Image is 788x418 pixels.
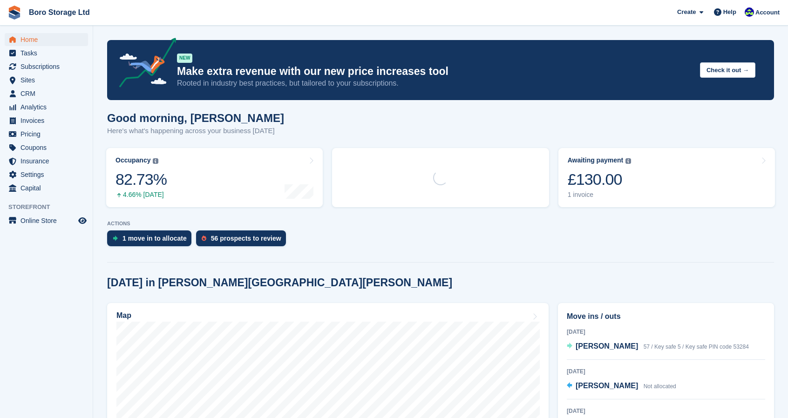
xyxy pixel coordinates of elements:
div: [DATE] [567,407,765,415]
a: menu [5,101,88,114]
div: £130.00 [568,170,632,189]
h2: [DATE] in [PERSON_NAME][GEOGRAPHIC_DATA][PERSON_NAME] [107,276,452,289]
div: 82.73% [115,170,167,189]
a: menu [5,47,88,60]
a: menu [5,87,88,100]
span: Invoices [20,114,76,127]
img: prospect-51fa495bee0391a8d652442698ab0144808aea92771e9ea1ae160a38d050c398.svg [202,236,206,241]
p: Make extra revenue with our new price increases tool [177,65,693,78]
a: menu [5,168,88,181]
div: [DATE] [567,328,765,336]
img: Tobie Hillier [745,7,754,17]
span: Tasks [20,47,76,60]
span: Not allocated [644,383,676,390]
a: menu [5,33,88,46]
span: Online Store [20,214,76,227]
a: 56 prospects to review [196,230,291,251]
span: Storefront [8,202,93,212]
span: Settings [20,168,76,181]
span: Coupons [20,141,76,154]
a: menu [5,155,88,168]
div: [DATE] [567,367,765,376]
span: Capital [20,182,76,195]
div: Awaiting payment [568,156,624,164]
img: move_ins_to_allocate_icon-fdf77a2bb77ea45bf5b3d319d69a93e2d87916cf1d5bf7949dd705db3b84f3ca.svg [113,236,118,241]
h1: Good morning, [PERSON_NAME] [107,112,284,124]
span: CRM [20,87,76,100]
img: stora-icon-8386f47178a22dfd0bd8f6a31ec36ba5ce8667c1dd55bd0f319d3a0aa187defe.svg [7,6,21,20]
p: Here's what's happening across your business [DATE] [107,126,284,136]
a: Boro Storage Ltd [25,5,94,20]
span: [PERSON_NAME] [576,382,638,390]
span: [PERSON_NAME] [576,342,638,350]
img: icon-info-grey-7440780725fd019a000dd9b08b2336e03edf1995a4989e88bcd33f0948082b44.svg [625,158,631,164]
a: Occupancy 82.73% 4.66% [DATE] [106,148,323,207]
span: Account [755,8,780,17]
button: Check it out → [700,62,755,78]
a: menu [5,214,88,227]
a: Awaiting payment £130.00 1 invoice [558,148,775,207]
img: icon-info-grey-7440780725fd019a000dd9b08b2336e03edf1995a4989e88bcd33f0948082b44.svg [153,158,158,164]
span: Sites [20,74,76,87]
span: Insurance [20,155,76,168]
a: menu [5,182,88,195]
a: [PERSON_NAME] 57 / Key safe 5 / Key safe PIN code 53284 [567,341,749,353]
h2: Move ins / outs [567,311,765,322]
span: Home [20,33,76,46]
span: Help [723,7,736,17]
div: 4.66% [DATE] [115,191,167,199]
a: menu [5,114,88,127]
a: Preview store [77,215,88,226]
div: 56 prospects to review [211,235,281,242]
a: 1 move in to allocate [107,230,196,251]
span: Create [677,7,696,17]
a: menu [5,60,88,73]
a: [PERSON_NAME] Not allocated [567,380,676,392]
a: menu [5,128,88,141]
img: price-adjustments-announcement-icon-8257ccfd72463d97f412b2fc003d46551f7dbcb40ab6d574587a9cd5c0d94... [111,38,177,91]
span: Subscriptions [20,60,76,73]
a: menu [5,141,88,154]
p: Rooted in industry best practices, but tailored to your subscriptions. [177,78,693,88]
span: 57 / Key safe 5 / Key safe PIN code 53284 [644,344,749,350]
a: menu [5,74,88,87]
div: 1 invoice [568,191,632,199]
span: Pricing [20,128,76,141]
span: Analytics [20,101,76,114]
h2: Map [116,311,131,320]
div: NEW [177,54,192,63]
div: Occupancy [115,156,150,164]
div: 1 move in to allocate [122,235,187,242]
p: ACTIONS [107,221,774,227]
